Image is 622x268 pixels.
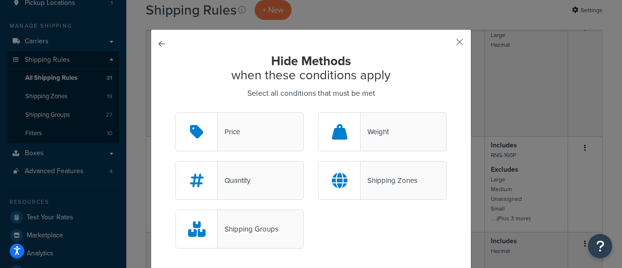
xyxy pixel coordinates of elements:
div: Weight [361,125,389,139]
div: Price [218,125,240,139]
button: Open Resource Center [588,234,612,258]
p: Select all conditions that must be met [175,87,447,100]
div: Shipping Zones [361,174,417,187]
strong: Hide Methods [271,52,351,70]
div: Quantity [218,174,250,187]
h2: when these conditions apply [175,54,447,82]
div: Shipping Groups [218,222,278,236]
